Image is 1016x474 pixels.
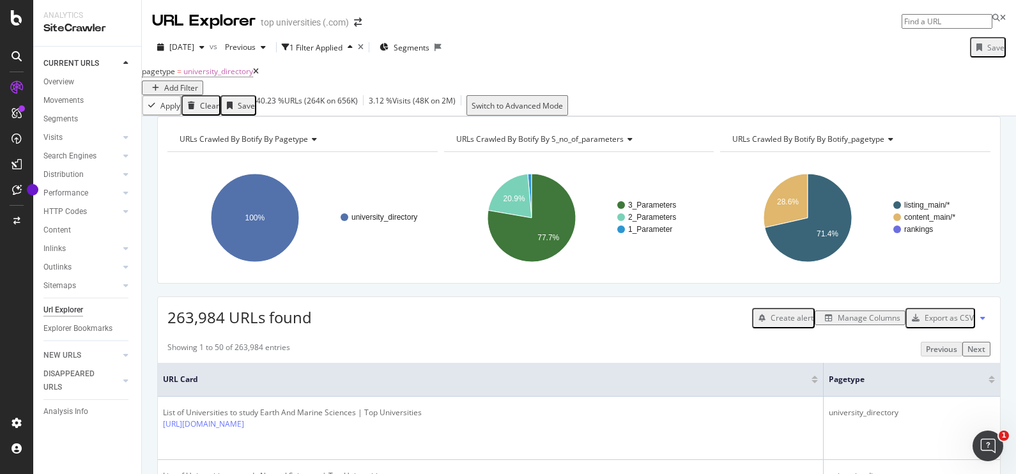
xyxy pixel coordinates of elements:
div: Content [43,224,71,237]
button: Save [970,37,1006,57]
span: 1 [999,431,1009,441]
h4: URLs Crawled By Botify By s_no_of_parameters [454,129,703,149]
div: NEW URLS [43,349,81,362]
span: URLs Crawled By Botify By botify_pagetype [732,134,884,144]
span: = [177,66,181,77]
div: Search Engines [43,149,96,163]
div: CURRENT URLS [43,57,99,70]
span: URL Card [163,374,808,385]
a: Content [43,224,132,237]
button: Segments [374,37,435,57]
div: Tooltip anchor [27,184,38,195]
div: Explorer Bookmarks [43,322,112,335]
text: 100% [245,214,265,223]
div: 40.23 % URLs ( 264K on 656K ) [256,95,358,116]
div: Create alert [771,312,813,323]
text: university_directory [351,213,417,222]
text: 1_Parameter [628,226,672,234]
div: Visits [43,131,63,144]
button: Switch to Advanced Mode [466,95,568,116]
a: Distribution [43,168,119,181]
div: Movements [43,94,84,107]
div: 1 Filter Applied [289,42,343,53]
div: Analysis Info [43,405,88,418]
span: university_directory [183,66,253,77]
input: Find a URL [902,14,992,29]
a: [URL][DOMAIN_NAME] [163,418,244,429]
h4: URLs Crawled By Botify By botify_pagetype [730,129,979,149]
span: 263,984 URLs found [167,307,312,328]
text: 28.6% [777,198,799,207]
a: Explorer Bookmarks [43,322,132,335]
div: Manage Columns [838,312,900,323]
div: 3.12 % Visits ( 48K on 2M ) [369,95,456,116]
a: DISAPPEARED URLS [43,367,119,394]
button: Manage Columns [815,310,905,325]
div: Showing 1 to 50 of 263,984 entries [167,342,290,356]
text: 71.4% [817,229,838,238]
span: URLs Crawled By Botify By pagetype [180,134,308,144]
text: 77.7% [537,234,559,243]
text: 3_Parameters [628,201,676,210]
button: Add Filter [142,80,203,95]
svg: A chart. [167,162,433,273]
div: Previous [926,344,957,355]
text: listing_main/* [904,201,950,210]
button: Export as CSV [905,308,975,328]
button: Clear [181,95,220,116]
div: Inlinks [43,242,66,256]
div: Overview [43,75,74,89]
div: arrow-right-arrow-left [354,18,362,27]
div: Outlinks [43,261,72,274]
div: Save [238,100,255,111]
div: Next [967,344,985,355]
a: Sitemaps [43,279,119,293]
a: HTTP Codes [43,205,119,218]
span: Segments [394,42,429,53]
button: Previous [220,37,271,57]
button: Save [220,95,256,116]
div: Performance [43,187,88,200]
span: vs [210,41,220,52]
div: Distribution [43,168,84,181]
div: Analytics [43,10,131,21]
div: Url Explorer [43,303,83,317]
a: CURRENT URLS [43,57,119,70]
h4: URLs Crawled By Botify By pagetype [177,129,426,149]
div: List of Universities to study Earth And Marine Sciences | Top Universities [163,407,422,418]
button: Next [962,342,990,356]
div: university_directory [829,407,995,418]
div: Clear [200,100,219,111]
a: Search Engines [43,149,119,163]
text: rankings [904,226,933,234]
button: 1 Filter Applied [282,37,358,57]
div: Export as CSV [925,312,974,323]
iframe: Intercom live chat [973,431,1003,461]
a: Analysis Info [43,405,132,418]
div: top universities (.com) [261,16,349,29]
a: Url Explorer [43,303,132,317]
a: Movements [43,94,132,107]
span: pagetype [829,374,969,385]
text: 2_Parameters [628,213,676,222]
button: [DATE] [152,37,210,57]
svg: A chart. [444,162,710,273]
div: Add Filter [164,82,198,93]
span: 2025 Jul. 26th [169,42,194,52]
div: HTTP Codes [43,205,87,218]
a: Visits [43,131,119,144]
a: Segments [43,112,132,126]
div: Segments [43,112,78,126]
span: pagetype [142,66,175,77]
div: DISAPPEARED URLS [43,367,108,394]
div: Switch to Advanced Mode [472,100,563,111]
text: content_main/* [904,213,955,222]
div: Apply [160,100,180,111]
a: Overview [43,75,132,89]
div: Sitemaps [43,279,76,293]
span: URLs Crawled By Botify By s_no_of_parameters [456,134,624,144]
svg: A chart. [720,162,986,273]
a: NEW URLS [43,349,119,362]
button: Previous [921,342,962,356]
